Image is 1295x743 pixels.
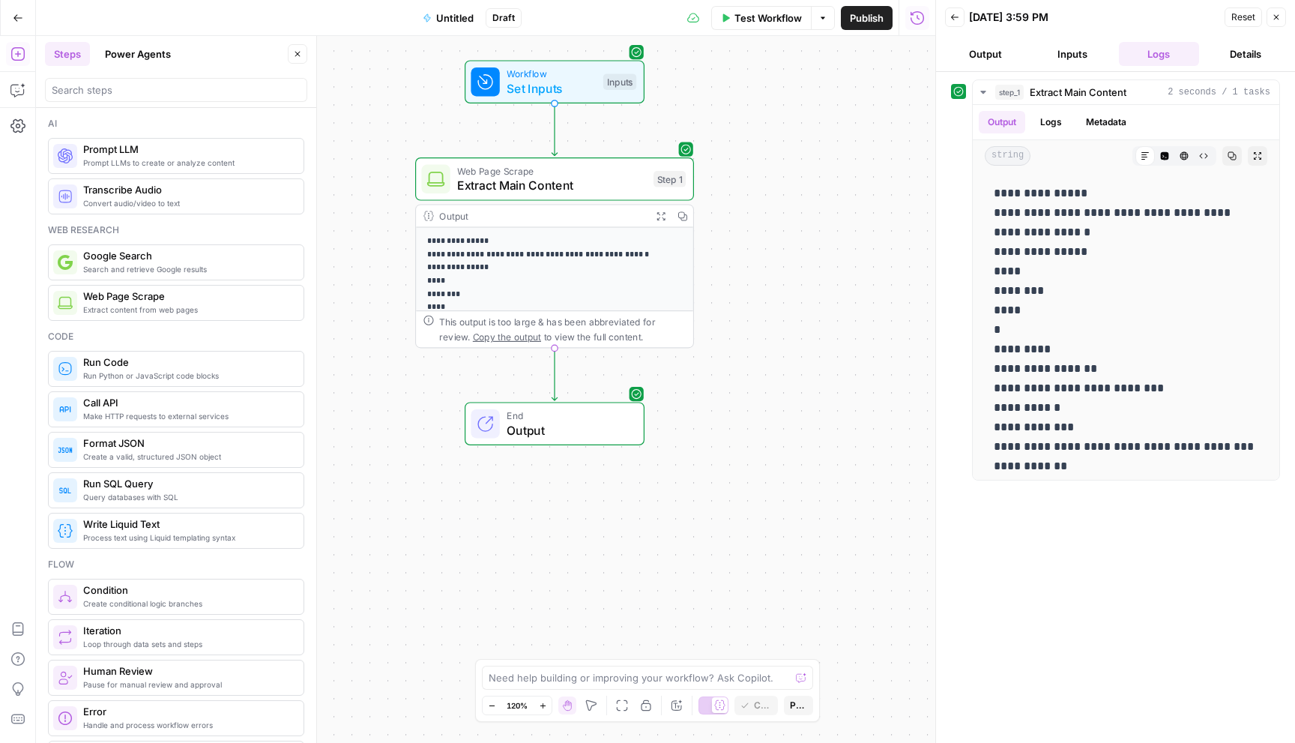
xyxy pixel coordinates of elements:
[83,142,292,157] span: Prompt LLM
[1077,111,1135,133] button: Metadata
[414,6,483,30] button: Untitled
[439,315,686,343] div: This output is too large & has been abbreviated for review. to view the full content.
[83,395,292,410] span: Call API
[995,85,1024,100] span: step_1
[945,42,1026,66] button: Output
[48,223,304,237] div: Web research
[1030,85,1126,100] span: Extract Main Content
[734,696,778,715] button: Copied
[850,10,884,25] span: Publish
[48,558,304,571] div: Flow
[83,638,292,650] span: Loop through data sets and steps
[83,623,292,638] span: Iteration
[507,79,596,97] span: Set Inputs
[83,719,292,731] span: Handle and process workflow errors
[45,42,90,66] button: Steps
[83,476,292,491] span: Run SQL Query
[83,517,292,532] span: Write Liquid Text
[83,289,292,304] span: Web Page Scrape
[754,699,772,712] span: Copied
[1032,42,1113,66] button: Inputs
[973,105,1279,480] div: 2 seconds / 1 tasks
[507,67,596,81] span: Workflow
[734,10,802,25] span: Test Workflow
[83,355,292,370] span: Run Code
[973,80,1279,104] button: 2 seconds / 1 tasks
[415,402,694,445] div: EndOutput
[1168,85,1270,99] span: 2 seconds / 1 tasks
[83,248,292,263] span: Google Search
[439,208,645,223] div: Output
[83,157,292,169] span: Prompt LLMs to create or analyze content
[52,82,301,97] input: Search steps
[83,583,292,598] span: Condition
[83,679,292,691] span: Pause for manual review and approval
[83,664,292,679] span: Human Review
[1225,7,1262,27] button: Reset
[83,491,292,503] span: Query databases with SQL
[48,330,304,343] div: Code
[83,197,292,209] span: Convert audio/video to text
[1031,111,1071,133] button: Logs
[457,176,646,194] span: Extract Main Content
[1119,42,1200,66] button: Logs
[552,103,557,156] g: Edge from start to step_1
[841,6,893,30] button: Publish
[492,11,515,25] span: Draft
[83,451,292,463] span: Create a valid, structured JSON object
[507,409,629,423] span: End
[83,704,292,719] span: Error
[48,117,304,130] div: Ai
[507,700,528,712] span: 120%
[603,73,636,90] div: Inputs
[83,304,292,316] span: Extract content from web pages
[1231,10,1255,24] span: Reset
[653,171,686,187] div: Step 1
[83,370,292,382] span: Run Python or JavaScript code blocks
[985,146,1030,166] span: string
[552,348,557,400] g: Edge from step_1 to end
[979,111,1025,133] button: Output
[784,696,813,715] button: Paste
[83,263,292,275] span: Search and retrieve Google results
[507,421,629,439] span: Output
[83,410,292,422] span: Make HTTP requests to external services
[790,699,807,712] span: Paste
[83,436,292,451] span: Format JSON
[711,6,811,30] button: Test Workflow
[473,331,541,342] span: Copy the output
[83,598,292,610] span: Create conditional logic branches
[415,60,694,103] div: WorkflowSet InputsInputs
[83,532,292,544] span: Process text using Liquid templating syntax
[83,182,292,197] span: Transcribe Audio
[436,10,474,25] span: Untitled
[1205,42,1286,66] button: Details
[96,42,180,66] button: Power Agents
[457,163,646,178] span: Web Page Scrape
